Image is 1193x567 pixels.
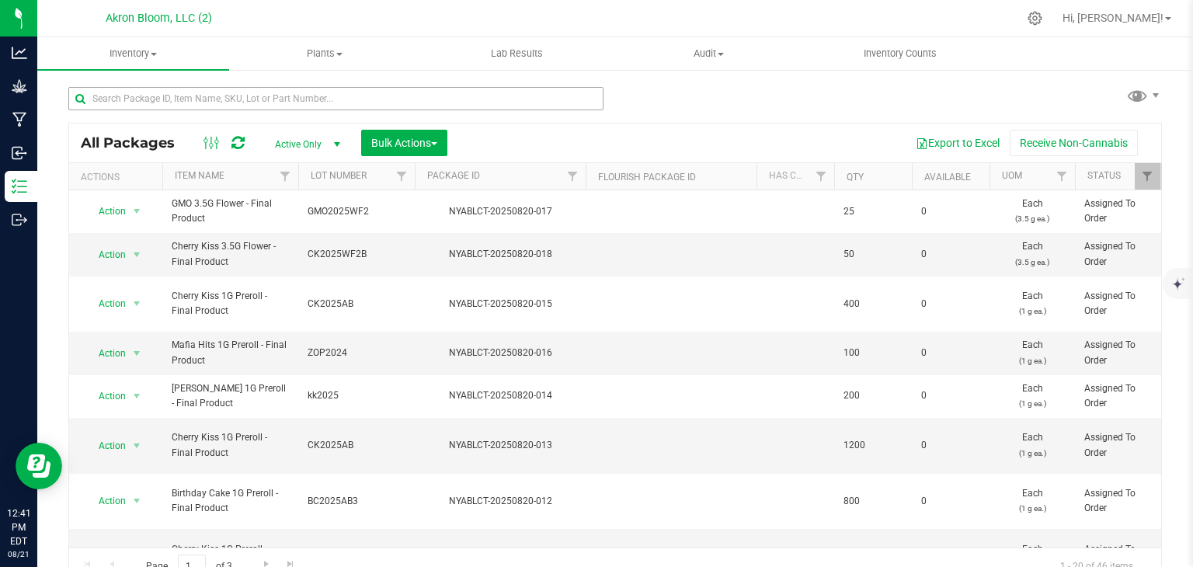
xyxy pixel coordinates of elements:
span: 1200 [843,438,903,453]
span: Assigned To Order [1084,197,1151,226]
a: Lot Number [311,170,367,181]
span: CK2025AB [308,438,405,453]
span: 800 [843,494,903,509]
span: Each [999,197,1066,226]
span: 0 [921,388,980,403]
span: Assigned To Order [1084,381,1151,411]
a: Lab Results [421,37,613,70]
span: kk2025 [308,388,405,403]
span: Assigned To Order [1084,338,1151,367]
p: (3.5 g ea.) [999,255,1066,270]
div: NYABLCT-20250820-015 [412,297,588,311]
a: Filter [389,163,415,190]
span: [PERSON_NAME] 1G Preroll - Final Product [172,381,289,411]
span: select [127,343,147,364]
span: Mafia Hits 1G Preroll - Final Product [172,338,289,367]
span: Assigned To Order [1084,289,1151,318]
p: 12:41 PM EDT [7,506,30,548]
span: Each [999,289,1066,318]
span: 0 [921,494,980,509]
span: Action [85,343,127,364]
button: Receive Non-Cannabis [1010,130,1138,156]
span: 0 [921,247,980,262]
inline-svg: Grow [12,78,27,94]
span: 0 [921,204,980,219]
div: Actions [81,172,156,183]
span: select [127,435,147,457]
span: GMO2025WF2 [308,204,405,219]
span: Action [85,200,127,222]
span: GMO 3.5G Flower - Final Product [172,197,289,226]
div: NYABLCT-20250820-017 [412,204,588,219]
span: All Packages [81,134,190,151]
p: (1 g ea.) [999,501,1066,516]
span: Lab Results [470,47,564,61]
a: Flourish Package ID [598,172,696,183]
div: NYABLCT-20250820-014 [412,388,588,403]
span: select [127,293,147,315]
a: UOM [1002,170,1022,181]
span: Assigned To Order [1084,239,1151,269]
th: Has COA [756,163,834,190]
inline-svg: Analytics [12,45,27,61]
inline-svg: Outbound [12,212,27,228]
a: Filter [809,163,834,190]
span: Action [85,244,127,266]
p: (1 g ea.) [999,396,1066,411]
a: Plants [229,37,421,70]
span: 100 [843,346,903,360]
span: select [127,490,147,512]
p: (1 g ea.) [999,446,1066,461]
span: ZOP2024 [308,346,405,360]
a: Available [924,172,971,183]
button: Export to Excel [906,130,1010,156]
a: Filter [273,163,298,190]
span: Each [999,381,1066,411]
p: 08/21 [7,548,30,560]
span: Each [999,430,1066,460]
span: Audit [614,47,804,61]
p: (1 g ea.) [999,353,1066,368]
span: Hi, [PERSON_NAME]! [1063,12,1163,24]
div: NYABLCT-20250820-012 [412,494,588,509]
a: Filter [1135,163,1160,190]
span: 0 [921,438,980,453]
inline-svg: Inventory [12,179,27,194]
a: Inventory Counts [805,37,996,70]
p: (1 g ea.) [999,304,1066,318]
input: Search Package ID, Item Name, SKU, Lot or Part Number... [68,87,603,110]
a: Status [1087,170,1121,181]
a: Filter [1049,163,1075,190]
a: Package ID [427,170,480,181]
span: BC2025AB3 [308,494,405,509]
div: NYABLCT-20250820-016 [412,346,588,360]
a: Inventory [37,37,229,70]
span: 50 [843,247,903,262]
div: Manage settings [1025,11,1045,26]
span: CK2025WF2B [308,247,405,262]
span: Each [999,486,1066,516]
div: NYABLCT-20250820-018 [412,247,588,262]
iframe: Resource center [16,443,62,489]
span: Plants [230,47,420,61]
a: Audit [613,37,805,70]
span: Cherry Kiss 3.5G Flower - Final Product [172,239,289,269]
span: Cherry Kiss 1G Preroll - Final Product [172,289,289,318]
span: Inventory Counts [843,47,958,61]
inline-svg: Inbound [12,145,27,161]
span: Akron Bloom, LLC (2) [106,12,212,25]
span: 200 [843,388,903,403]
span: Bulk Actions [371,137,437,149]
a: Item Name [175,170,224,181]
a: Qty [847,172,864,183]
button: Bulk Actions [361,130,447,156]
span: Each [999,338,1066,367]
p: (3.5 g ea.) [999,211,1066,226]
span: select [127,200,147,222]
span: select [127,385,147,407]
span: Birthday Cake 1G Preroll - Final Product [172,486,289,516]
div: NYABLCT-20250820-013 [412,438,588,453]
span: 25 [843,204,903,219]
span: Action [85,385,127,407]
span: Inventory [37,47,229,61]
